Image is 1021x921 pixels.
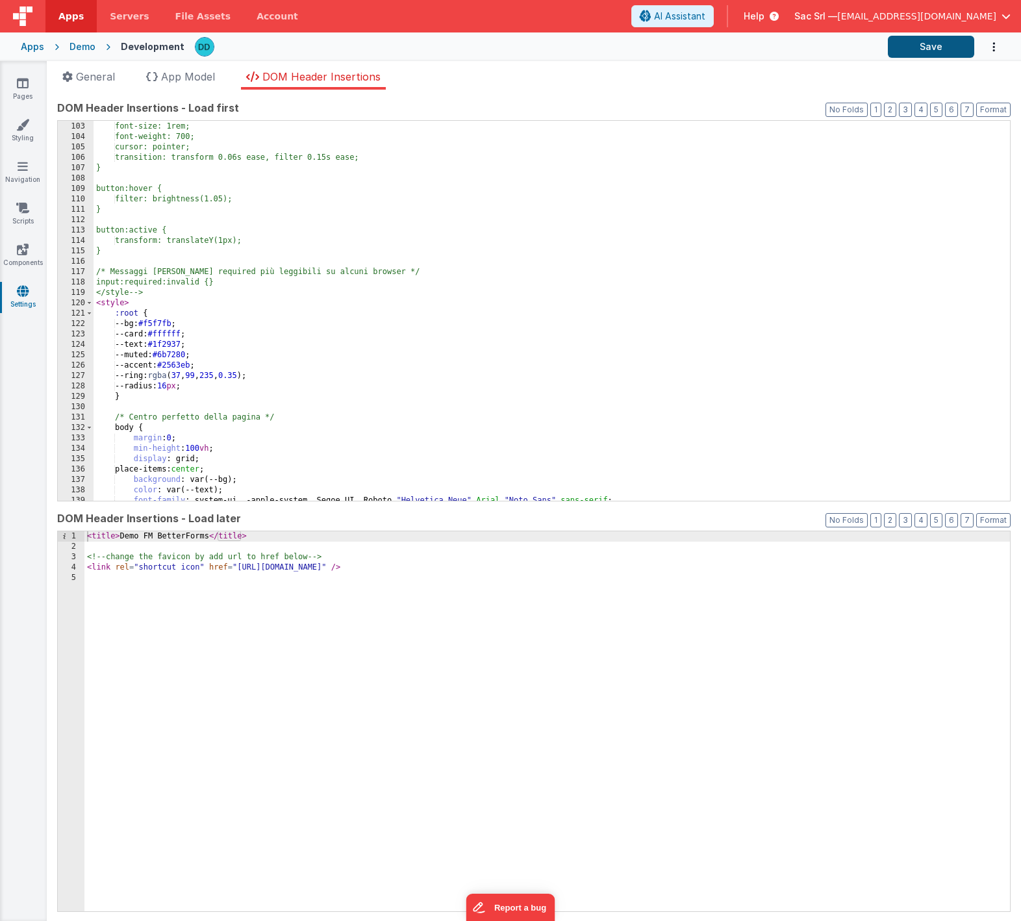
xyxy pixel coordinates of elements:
[58,475,94,485] div: 137
[58,257,94,267] div: 116
[175,10,231,23] span: File Assets
[930,103,942,117] button: 5
[58,381,94,392] div: 128
[58,121,94,132] div: 103
[914,103,927,117] button: 4
[888,36,974,58] button: Save
[974,34,1000,60] button: Options
[837,10,996,23] span: [EMAIL_ADDRESS][DOMAIN_NAME]
[58,225,94,236] div: 113
[21,40,44,53] div: Apps
[58,163,94,173] div: 107
[58,562,84,573] div: 4
[961,103,974,117] button: 7
[58,319,94,329] div: 122
[794,10,1011,23] button: Sac Srl — [EMAIL_ADDRESS][DOMAIN_NAME]
[58,173,94,184] div: 108
[961,513,974,527] button: 7
[58,531,84,542] div: 1
[58,444,94,454] div: 134
[58,573,84,583] div: 5
[58,288,94,298] div: 119
[58,10,84,23] span: Apps
[945,103,958,117] button: 6
[58,246,94,257] div: 115
[58,402,94,412] div: 130
[121,40,184,53] div: Development
[110,10,149,23] span: Servers
[76,70,115,83] span: General
[58,340,94,350] div: 124
[930,513,942,527] button: 5
[884,103,896,117] button: 2
[58,205,94,215] div: 111
[58,298,94,309] div: 120
[654,10,705,23] span: AI Assistant
[794,10,837,23] span: Sac Srl —
[870,513,881,527] button: 1
[914,513,927,527] button: 4
[870,103,881,117] button: 1
[744,10,764,23] span: Help
[58,412,94,423] div: 131
[58,132,94,142] div: 104
[945,513,958,527] button: 6
[161,70,215,83] span: App Model
[58,454,94,464] div: 135
[899,513,912,527] button: 3
[58,392,94,402] div: 129
[58,215,94,225] div: 112
[58,350,94,360] div: 125
[58,360,94,371] div: 126
[58,309,94,319] div: 121
[58,542,84,552] div: 2
[899,103,912,117] button: 3
[58,423,94,433] div: 132
[195,38,214,56] img: 5566de74795503dc7562e9a7bf0f5380
[58,433,94,444] div: 133
[631,5,714,27] button: AI Assistant
[976,513,1011,527] button: Format
[262,70,381,83] span: DOM Header Insertions
[58,142,94,153] div: 105
[826,103,868,117] button: No Folds
[57,511,241,526] span: DOM Header Insertions - Load later
[58,485,94,496] div: 138
[58,184,94,194] div: 109
[58,277,94,288] div: 118
[826,513,868,527] button: No Folds
[58,371,94,381] div: 127
[884,513,896,527] button: 2
[58,552,84,562] div: 3
[58,194,94,205] div: 110
[57,100,239,116] span: DOM Header Insertions - Load first
[976,103,1011,117] button: Format
[58,329,94,340] div: 123
[69,40,95,53] div: Demo
[58,153,94,163] div: 106
[58,236,94,246] div: 114
[466,894,555,921] iframe: Marker.io feedback button
[58,464,94,475] div: 136
[58,267,94,277] div: 117
[58,496,94,506] div: 139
